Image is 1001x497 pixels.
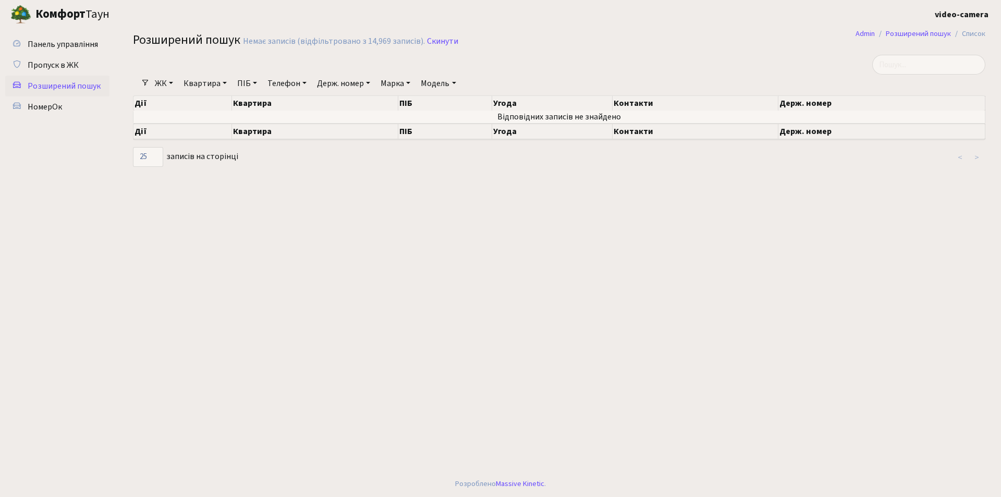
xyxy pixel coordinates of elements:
[263,75,311,92] a: Телефон
[130,6,156,23] button: Переключити навігацію
[232,96,399,111] th: Квартира
[133,111,985,123] td: Відповідних записів не знайдено
[886,28,951,39] a: Розширений пошук
[5,34,109,55] a: Панель управління
[28,101,62,113] span: НомерОк
[133,124,232,139] th: Дії
[778,96,985,111] th: Держ. номер
[313,75,374,92] a: Держ. номер
[133,96,232,111] th: Дії
[951,28,985,40] li: Список
[179,75,231,92] a: Квартира
[840,23,1001,45] nav: breadcrumb
[5,55,109,76] a: Пропуск в ЖК
[492,96,613,111] th: Угода
[5,96,109,117] a: НомерОк
[935,9,988,20] b: video-camera
[613,124,778,139] th: Контакти
[133,147,163,167] select: записів на сторінці
[232,124,399,139] th: Квартира
[613,96,778,111] th: Контакти
[35,6,86,22] b: Комфорт
[496,478,544,489] a: Massive Kinetic
[427,37,458,46] a: Скинути
[233,75,261,92] a: ПІБ
[872,55,985,75] input: Пошук...
[28,80,101,92] span: Розширений пошук
[417,75,460,92] a: Модель
[243,37,425,46] div: Немає записів (відфільтровано з 14,969 записів).
[133,147,238,167] label: записів на сторінці
[935,8,988,21] a: video-camera
[35,6,109,23] span: Таун
[398,124,492,139] th: ПІБ
[151,75,177,92] a: ЖК
[778,124,985,139] th: Держ. номер
[376,75,414,92] a: Марка
[492,124,613,139] th: Угода
[133,31,240,49] span: Розширений пошук
[5,76,109,96] a: Розширений пошук
[28,39,98,50] span: Панель управління
[856,28,875,39] a: Admin
[10,4,31,25] img: logo.png
[455,478,546,490] div: Розроблено .
[398,96,492,111] th: ПІБ
[28,59,79,71] span: Пропуск в ЖК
